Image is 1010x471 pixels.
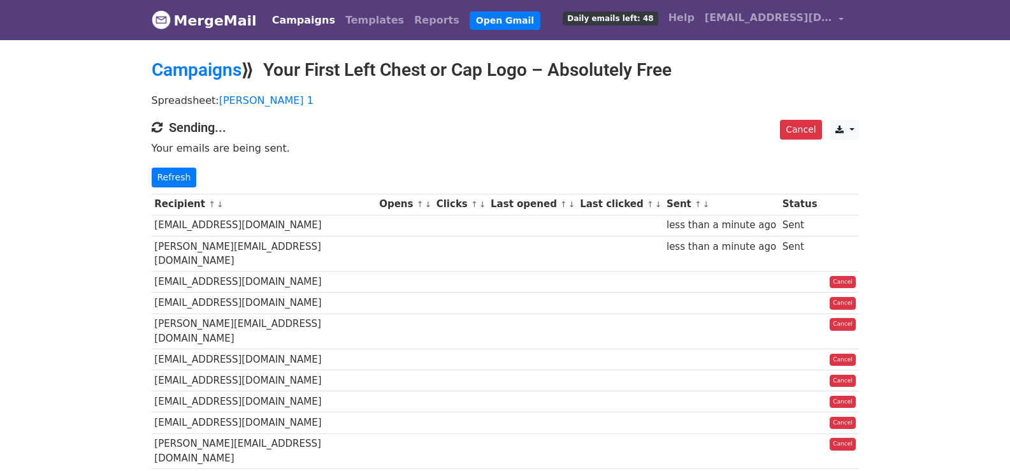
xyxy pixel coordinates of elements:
[340,8,409,33] a: Templates
[479,199,486,209] a: ↓
[560,199,567,209] a: ↑
[219,94,314,106] a: [PERSON_NAME] 1
[663,5,700,31] a: Help
[946,410,1010,471] iframe: Chat Widget
[152,370,377,391] td: [EMAIL_ADDRESS][DOMAIN_NAME]
[152,7,257,34] a: MergeMail
[779,236,820,272] td: Sent
[409,8,465,33] a: Reports
[152,215,377,236] td: [EMAIL_ADDRESS][DOMAIN_NAME]
[152,412,377,433] td: [EMAIL_ADDRESS][DOMAIN_NAME]
[208,199,215,209] a: ↑
[152,236,377,272] td: [PERSON_NAME][EMAIL_ADDRESS][DOMAIN_NAME]
[152,10,171,29] img: MergeMail logo
[152,59,242,80] a: Campaigns
[558,5,663,31] a: Daily emails left: 48
[217,199,224,209] a: ↓
[417,199,424,209] a: ↑
[779,194,820,215] th: Status
[655,199,662,209] a: ↓
[830,438,856,451] a: Cancel
[152,120,859,135] h4: Sending...
[667,218,776,233] div: less than a minute ago
[152,314,377,349] td: [PERSON_NAME][EMAIL_ADDRESS][DOMAIN_NAME]
[563,11,658,25] span: Daily emails left: 48
[152,391,377,412] td: [EMAIL_ADDRESS][DOMAIN_NAME]
[830,375,856,388] a: Cancel
[152,194,377,215] th: Recipient
[424,199,431,209] a: ↓
[780,120,821,140] a: Cancel
[487,194,577,215] th: Last opened
[830,396,856,409] a: Cancel
[667,240,776,254] div: less than a minute ago
[577,194,663,215] th: Last clicked
[152,349,377,370] td: [EMAIL_ADDRESS][DOMAIN_NAME]
[663,194,779,215] th: Sent
[471,199,478,209] a: ↑
[568,199,575,209] a: ↓
[470,11,540,30] a: Open Gmail
[152,272,377,293] td: [EMAIL_ADDRESS][DOMAIN_NAME]
[152,59,859,81] h2: ⟫ Your First Left Chest or Cap Logo – Absolutely Free
[830,354,856,366] a: Cancel
[376,194,433,215] th: Opens
[779,215,820,236] td: Sent
[152,141,859,155] p: Your emails are being sent.
[830,417,856,430] a: Cancel
[152,94,859,107] p: Spreadsheet:
[152,168,197,187] a: Refresh
[433,194,487,215] th: Clicks
[830,297,856,310] a: Cancel
[647,199,654,209] a: ↑
[700,5,849,35] a: [EMAIL_ADDRESS][DOMAIN_NAME]
[152,433,377,469] td: [PERSON_NAME][EMAIL_ADDRESS][DOMAIN_NAME]
[703,199,710,209] a: ↓
[705,10,832,25] span: [EMAIL_ADDRESS][DOMAIN_NAME]
[830,318,856,331] a: Cancel
[152,293,377,314] td: [EMAIL_ADDRESS][DOMAIN_NAME]
[695,199,702,209] a: ↑
[267,8,340,33] a: Campaigns
[830,276,856,289] a: Cancel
